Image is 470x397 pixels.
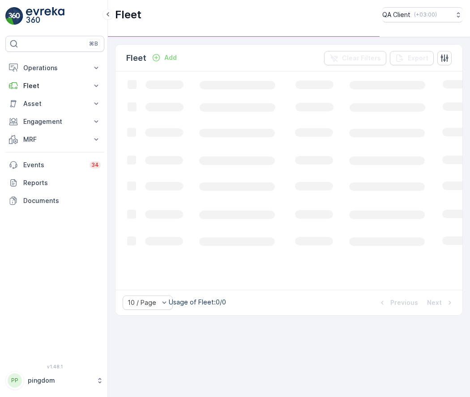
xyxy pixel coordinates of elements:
[23,196,101,205] p: Documents
[91,161,99,169] p: 34
[5,192,104,210] a: Documents
[115,8,141,22] p: Fleet
[126,52,146,64] p: Fleet
[426,297,455,308] button: Next
[390,298,418,307] p: Previous
[382,10,410,19] p: QA Client
[5,371,104,390] button: PPpingdom
[342,54,381,63] p: Clear Filters
[23,160,84,169] p: Events
[5,7,23,25] img: logo
[8,373,22,388] div: PP
[89,40,98,47] p: ⌘B
[408,54,428,63] p: Export
[5,131,104,148] button: MRF
[28,376,92,385] p: pingdom
[5,174,104,192] a: Reports
[382,7,463,22] button: QA Client(+03:00)
[390,51,434,65] button: Export
[23,81,86,90] p: Fleet
[23,99,86,108] p: Asset
[23,117,86,126] p: Engagement
[5,113,104,131] button: Engagement
[427,298,442,307] p: Next
[5,156,104,174] a: Events34
[148,52,180,63] button: Add
[377,297,419,308] button: Previous
[23,178,101,187] p: Reports
[5,95,104,113] button: Asset
[5,59,104,77] button: Operations
[5,364,104,369] span: v 1.48.1
[23,63,86,72] p: Operations
[324,51,386,65] button: Clear Filters
[414,11,437,18] p: ( +03:00 )
[26,7,64,25] img: logo_light-DOdMpM7g.png
[164,53,177,62] p: Add
[5,77,104,95] button: Fleet
[169,298,226,307] p: Usage of Fleet : 0/0
[23,135,86,144] p: MRF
